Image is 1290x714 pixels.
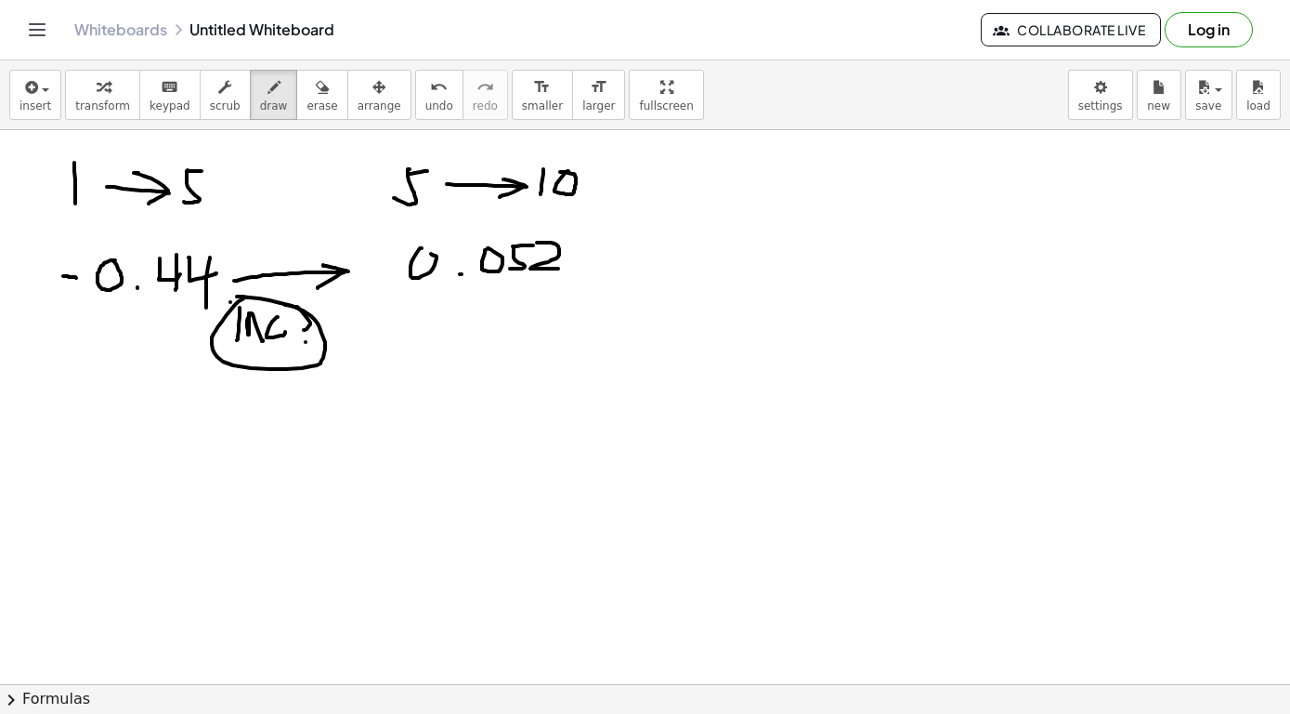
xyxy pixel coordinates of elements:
[22,15,52,45] button: Toggle navigation
[572,70,625,120] button: format_sizelarger
[260,99,288,112] span: draw
[20,99,51,112] span: insert
[1078,99,1123,112] span: settings
[74,20,167,39] a: Whiteboards
[425,99,453,112] span: undo
[306,99,337,112] span: erase
[1185,70,1232,120] button: save
[430,76,448,99] i: undo
[476,76,494,99] i: redo
[139,70,201,120] button: keyboardkeypad
[200,70,251,120] button: scrub
[997,21,1145,38] span: Collaborate Live
[473,99,498,112] span: redo
[1147,99,1170,112] span: new
[250,70,298,120] button: draw
[533,76,551,99] i: format_size
[981,13,1161,46] button: Collaborate Live
[1246,99,1270,112] span: load
[590,76,607,99] i: format_size
[347,70,411,120] button: arrange
[9,70,61,120] button: insert
[1165,12,1253,47] button: Log in
[582,99,615,112] span: larger
[161,76,178,99] i: keyboard
[1236,70,1281,120] button: load
[1195,99,1221,112] span: save
[358,99,401,112] span: arrange
[150,99,190,112] span: keypad
[296,70,347,120] button: erase
[1068,70,1133,120] button: settings
[629,70,703,120] button: fullscreen
[639,99,693,112] span: fullscreen
[1137,70,1181,120] button: new
[75,99,130,112] span: transform
[512,70,573,120] button: format_sizesmaller
[65,70,140,120] button: transform
[463,70,508,120] button: redoredo
[415,70,463,120] button: undoundo
[210,99,241,112] span: scrub
[522,99,563,112] span: smaller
